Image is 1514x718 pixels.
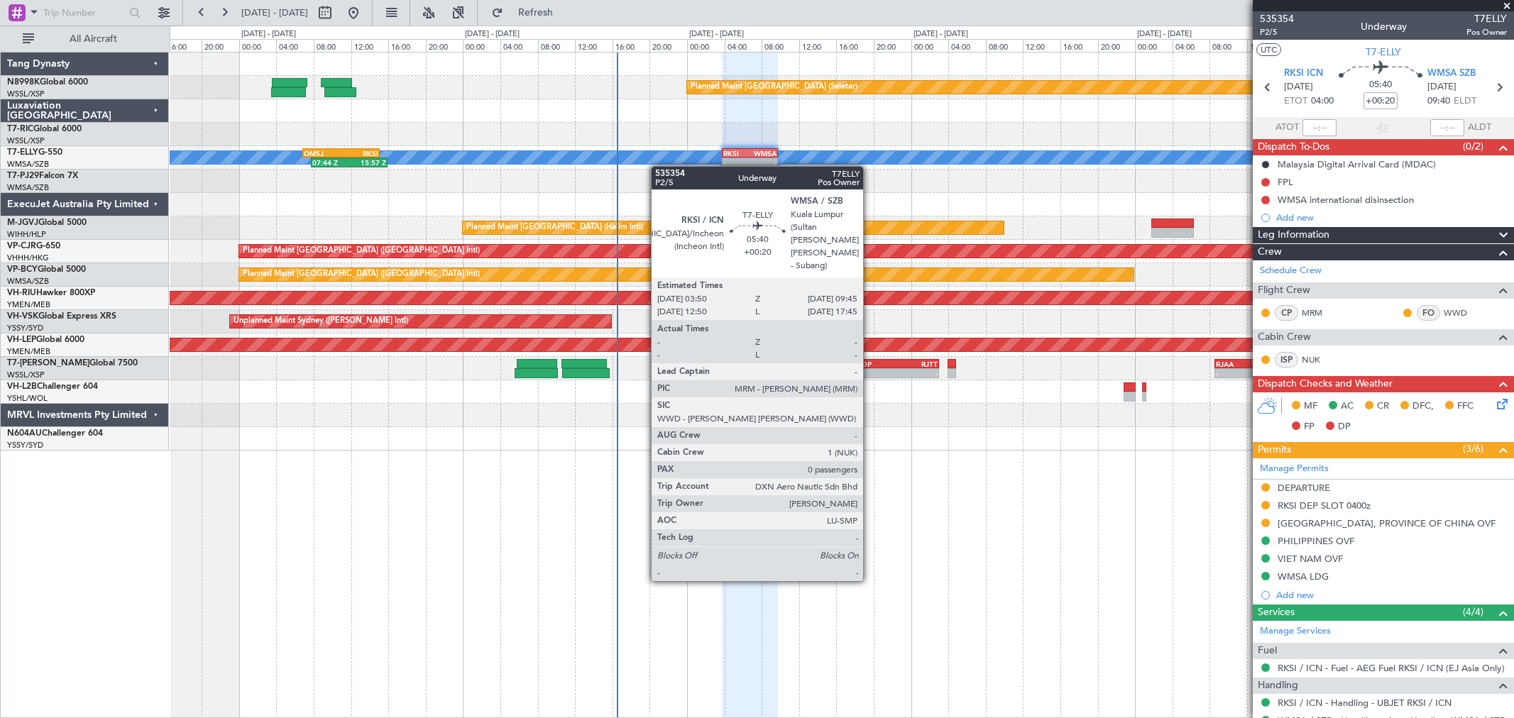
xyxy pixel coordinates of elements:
[1284,67,1323,81] span: RKSI ICN
[1278,662,1505,674] a: RKSI / ICN - Fuel - AEG Fuel RKSI / ICN (EJ Asia Only)
[1304,420,1315,434] span: FP
[896,369,938,377] div: -
[7,125,33,133] span: T7-RIC
[1304,399,1317,414] span: MF
[7,440,43,451] a: YSSY/SYD
[1023,39,1060,52] div: 12:00
[243,264,480,285] div: Planned Maint [GEOGRAPHIC_DATA] ([GEOGRAPHIC_DATA] Intl)
[613,39,650,52] div: 16:00
[1258,643,1277,659] span: Fuel
[874,39,911,52] div: 20:00
[1276,211,1507,223] div: Add new
[341,149,378,158] div: RKSI
[7,370,45,380] a: WSSL/XSP
[241,6,308,19] span: [DATE] - [DATE]
[234,311,408,332] div: Unplanned Maint Sydney ([PERSON_NAME] Intl)
[1216,360,1244,368] div: RJAA
[506,8,566,18] span: Refresh
[7,265,86,274] a: VP-BCYGlobal 5000
[7,312,38,321] span: VH-VSK
[7,172,78,180] a: T7-PJ29Falcon 7X
[1454,94,1476,109] span: ELDT
[243,241,480,262] div: Planned Maint [GEOGRAPHIC_DATA] ([GEOGRAPHIC_DATA] Intl)
[7,336,36,344] span: VH-LEP
[7,429,103,438] a: N604AUChallenger 604
[723,158,750,167] div: -
[750,149,777,158] div: WMSA
[7,125,82,133] a: T7-RICGlobal 6000
[7,265,38,274] span: VP-BCY
[1135,39,1173,52] div: 00:00
[1258,376,1393,392] span: Dispatch Checks and Weather
[7,242,36,250] span: VP-CJR
[7,336,84,344] a: VH-LEPGlobal 6000
[986,39,1024,52] div: 08:00
[1463,139,1483,154] span: (0/2)
[855,360,896,368] div: VIDP
[1444,306,1476,319] a: WWD
[1366,45,1401,60] span: T7-ELLY
[1275,305,1298,321] div: CP
[1463,441,1483,456] span: (3/6)
[7,359,89,368] span: T7-[PERSON_NAME]
[1260,462,1329,476] a: Manage Permits
[1278,570,1329,582] div: WMSA LDG
[649,39,687,52] div: 20:00
[1260,264,1322,278] a: Schedule Crew
[1216,369,1244,377] div: -
[7,382,98,391] a: VH-L2BChallenger 604
[7,323,43,333] a: YSSY/SYD
[799,39,837,52] div: 12:00
[1260,26,1294,38] span: P2/5
[16,28,154,50] button: All Aircraft
[1284,94,1307,109] span: ETOT
[1276,121,1299,135] span: ATOT
[836,39,874,52] div: 16:00
[1258,139,1329,155] span: Dispatch To-Dos
[1278,535,1354,547] div: PHILIPPINES OVF
[1284,80,1313,94] span: [DATE]
[465,28,520,40] div: [DATE] - [DATE]
[1302,119,1337,136] input: --:--
[388,39,426,52] div: 16:00
[7,253,49,263] a: VHHH/HKG
[7,393,48,404] a: YSHL/WOL
[691,77,857,98] div: Planned Maint [GEOGRAPHIC_DATA] (Seletar)
[1278,517,1496,529] div: [GEOGRAPHIC_DATA], PROVINCE OF CHINA OVF
[7,78,40,87] span: N8998K
[1466,11,1507,26] span: T7ELLY
[1098,39,1136,52] div: 20:00
[351,39,389,52] div: 12:00
[948,39,986,52] div: 04:00
[202,39,239,52] div: 20:00
[1427,67,1476,81] span: WMSA SZB
[762,39,799,52] div: 08:00
[7,182,49,193] a: WMSA/SZB
[1173,39,1210,52] div: 04:00
[1377,399,1389,414] span: CR
[7,312,116,321] a: VH-VSKGlobal Express XRS
[304,149,341,158] div: OMSJ
[7,276,49,287] a: WMSA/SZB
[1260,11,1294,26] span: 535354
[241,28,296,40] div: [DATE] - [DATE]
[1258,442,1291,458] span: Permits
[575,39,613,52] div: 12:00
[314,39,351,52] div: 08:00
[687,39,725,52] div: 00:00
[1361,19,1407,34] div: Underway
[1427,94,1450,109] span: 09:40
[1258,604,1295,621] span: Services
[7,289,36,297] span: VH-RIU
[276,39,314,52] div: 04:00
[1278,499,1371,512] div: RKSI DEP SLOT 0400z
[538,39,576,52] div: 08:00
[1278,158,1436,170] div: Malaysia Digital Arrival Card (MDAC)
[7,89,45,99] a: WSSL/XSP
[1258,678,1298,694] span: Handling
[7,148,62,157] a: T7-ELLYG-550
[1302,306,1334,319] a: MRM
[349,158,386,167] div: 15:57 Z
[1258,282,1310,299] span: Flight Crew
[1256,43,1281,56] button: UTC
